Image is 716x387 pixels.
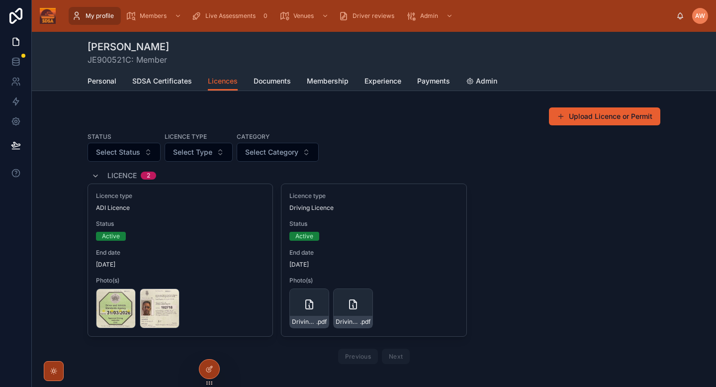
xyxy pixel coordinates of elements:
[289,204,334,212] span: Driving Licence
[107,171,137,181] span: Licence
[295,232,313,241] div: Active
[403,7,458,25] a: Admin
[208,72,238,91] a: Licences
[173,147,212,157] span: Select Type
[165,132,207,141] label: Licence type
[96,277,265,285] span: Photo(s)
[88,143,161,162] button: Select Button
[96,147,140,157] span: Select Status
[417,76,450,86] span: Payments
[307,72,349,92] a: Membership
[132,72,192,92] a: SDSA Certificates
[293,12,314,20] span: Venues
[316,318,327,326] span: .pdf
[364,76,401,86] span: Experience
[40,8,56,24] img: App logo
[69,7,121,25] a: My profile
[289,192,458,200] span: Licence type
[237,132,269,141] label: Category
[205,12,256,20] span: Live Assessments
[336,7,401,25] a: Driver reviews
[289,220,458,228] span: Status
[336,318,360,326] span: Driving_licence_back_2018-(1)
[140,12,167,20] span: Members
[549,107,660,125] button: Upload Licence or Permit
[102,232,120,241] div: Active
[360,318,370,326] span: .pdf
[254,72,291,92] a: Documents
[466,72,497,92] a: Admin
[260,10,271,22] div: 0
[88,40,169,54] h1: [PERSON_NAME]
[165,143,233,162] button: Select Button
[289,261,458,269] span: [DATE]
[86,12,114,20] span: My profile
[289,277,458,285] span: Photo(s)
[237,143,319,162] button: Select Button
[88,76,116,86] span: Personal
[96,249,265,257] span: End date
[420,12,438,20] span: Admin
[476,76,497,86] span: Admin
[188,7,274,25] a: Live Assessments0
[307,76,349,86] span: Membership
[96,192,265,200] span: Licence type
[147,172,150,180] div: 2
[364,72,401,92] a: Experience
[88,132,111,141] label: Status
[64,5,676,27] div: scrollable content
[289,249,458,257] span: End date
[96,261,265,269] span: [DATE]
[88,54,169,66] span: JE900521C: Member
[96,204,130,212] span: ADI Licence
[245,147,298,157] span: Select Category
[208,76,238,86] span: Licences
[695,12,705,20] span: AW
[353,12,394,20] span: Driver reviews
[88,72,116,92] a: Personal
[276,7,334,25] a: Venues
[292,318,316,326] span: Driving_licence_2018-(1)
[417,72,450,92] a: Payments
[254,76,291,86] span: Documents
[132,76,192,86] span: SDSA Certificates
[96,220,265,228] span: Status
[123,7,186,25] a: Members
